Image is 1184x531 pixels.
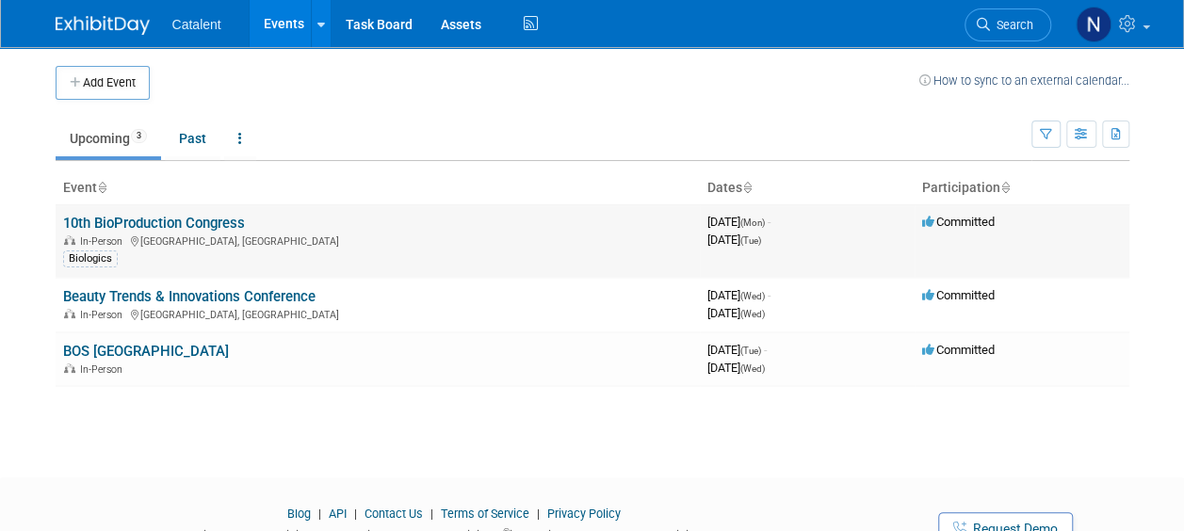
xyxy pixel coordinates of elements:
a: Upcoming3 [56,121,161,156]
span: - [768,288,770,302]
span: | [532,507,544,521]
button: Add Event [56,66,150,100]
a: Past [165,121,220,156]
a: Search [965,8,1051,41]
img: Nicole Bullock [1076,7,1111,42]
span: (Wed) [740,291,765,301]
span: 3 [131,129,147,143]
a: Blog [287,507,311,521]
a: BOS [GEOGRAPHIC_DATA] [63,343,229,360]
a: Sort by Participation Type [1000,180,1010,195]
span: [DATE] [707,306,765,320]
a: Sort by Start Date [742,180,752,195]
div: [GEOGRAPHIC_DATA], [GEOGRAPHIC_DATA] [63,306,692,321]
img: In-Person Event [64,363,75,373]
span: In-Person [80,309,128,321]
span: - [764,343,767,357]
span: In-Person [80,235,128,248]
a: How to sync to an external calendar... [919,73,1129,88]
span: [DATE] [707,343,767,357]
span: Committed [922,215,995,229]
div: Biologics [63,250,118,267]
th: Dates [700,172,915,204]
span: [DATE] [707,361,765,375]
span: - [768,215,770,229]
div: [GEOGRAPHIC_DATA], [GEOGRAPHIC_DATA] [63,233,692,248]
span: [DATE] [707,215,770,229]
span: [DATE] [707,233,761,247]
th: Event [56,172,700,204]
span: Catalent [172,17,221,32]
a: Privacy Policy [547,507,621,521]
img: In-Person Event [64,235,75,245]
span: (Tue) [740,346,761,356]
span: (Mon) [740,217,765,228]
a: 10th BioProduction Congress [63,215,245,232]
a: Beauty Trends & Innovations Conference [63,288,316,305]
span: | [314,507,326,521]
span: Committed [922,288,995,302]
span: In-Person [80,363,128,376]
span: Committed [922,343,995,357]
th: Participation [915,172,1129,204]
span: | [349,507,362,521]
span: (Wed) [740,363,765,374]
span: [DATE] [707,288,770,302]
a: Contact Us [365,507,423,521]
img: ExhibitDay [56,16,150,35]
span: Search [990,18,1033,32]
span: | [426,507,438,521]
a: Terms of Service [441,507,529,521]
span: (Tue) [740,235,761,246]
span: (Wed) [740,309,765,319]
a: Sort by Event Name [97,180,106,195]
a: API [329,507,347,521]
img: In-Person Event [64,309,75,318]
